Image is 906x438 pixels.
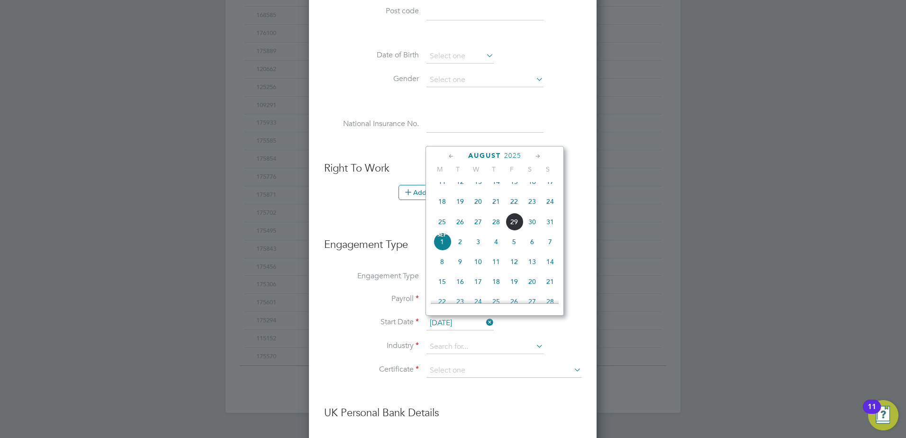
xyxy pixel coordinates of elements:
[487,213,505,231] span: 28
[324,341,419,351] label: Industry
[541,253,559,271] span: 14
[469,253,487,271] span: 10
[469,292,487,310] span: 24
[541,292,559,310] span: 28
[541,192,559,210] span: 24
[469,173,487,191] span: 13
[469,233,487,251] span: 3
[433,173,451,191] span: 11
[324,365,419,374] label: Certificate
[487,192,505,210] span: 21
[487,292,505,310] span: 25
[521,165,539,173] span: S
[324,317,419,327] label: Start Date
[523,192,541,210] span: 23
[505,173,523,191] span: 15
[541,233,559,251] span: 7
[433,273,451,291] span: 15
[431,165,449,173] span: M
[324,397,581,420] h3: UK Personal Bank Details
[451,292,469,310] span: 23
[505,253,523,271] span: 12
[539,165,557,173] span: S
[504,152,521,160] span: 2025
[451,233,469,251] span: 2
[426,364,581,378] input: Select one
[433,233,451,237] span: Sep
[469,273,487,291] span: 17
[469,192,487,210] span: 20
[426,49,494,64] input: Select one
[324,50,419,60] label: Date of Birth
[868,407,876,419] div: 11
[487,233,505,251] span: 4
[505,192,523,210] span: 22
[469,213,487,231] span: 27
[487,253,505,271] span: 11
[451,213,469,231] span: 26
[324,119,419,129] label: National Insurance No.
[487,273,505,291] span: 18
[324,6,419,16] label: Post code
[451,192,469,210] span: 19
[426,340,544,354] input: Search for...
[324,271,419,281] label: Engagement Type
[467,165,485,173] span: W
[426,73,544,87] input: Select one
[868,400,898,430] button: Open Resource Center, 11 new notifications
[426,316,494,330] input: Select one
[324,228,581,252] h3: Engagement Type
[503,165,521,173] span: F
[523,253,541,271] span: 13
[523,233,541,251] span: 6
[541,173,559,191] span: 17
[523,173,541,191] span: 16
[541,273,559,291] span: 21
[449,165,467,173] span: T
[485,165,503,173] span: T
[399,185,507,200] button: Add right to work document
[468,152,501,160] span: August
[505,292,523,310] span: 26
[451,273,469,291] span: 16
[433,213,451,231] span: 25
[433,253,451,271] span: 8
[324,294,419,304] label: Payroll
[324,74,419,84] label: Gender
[505,233,523,251] span: 5
[324,162,581,175] h3: Right To Work
[433,233,451,251] span: 1
[433,292,451,310] span: 22
[523,273,541,291] span: 20
[523,292,541,310] span: 27
[451,253,469,271] span: 9
[487,173,505,191] span: 14
[523,213,541,231] span: 30
[505,273,523,291] span: 19
[505,213,523,231] span: 29
[541,213,559,231] span: 31
[451,173,469,191] span: 12
[433,192,451,210] span: 18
